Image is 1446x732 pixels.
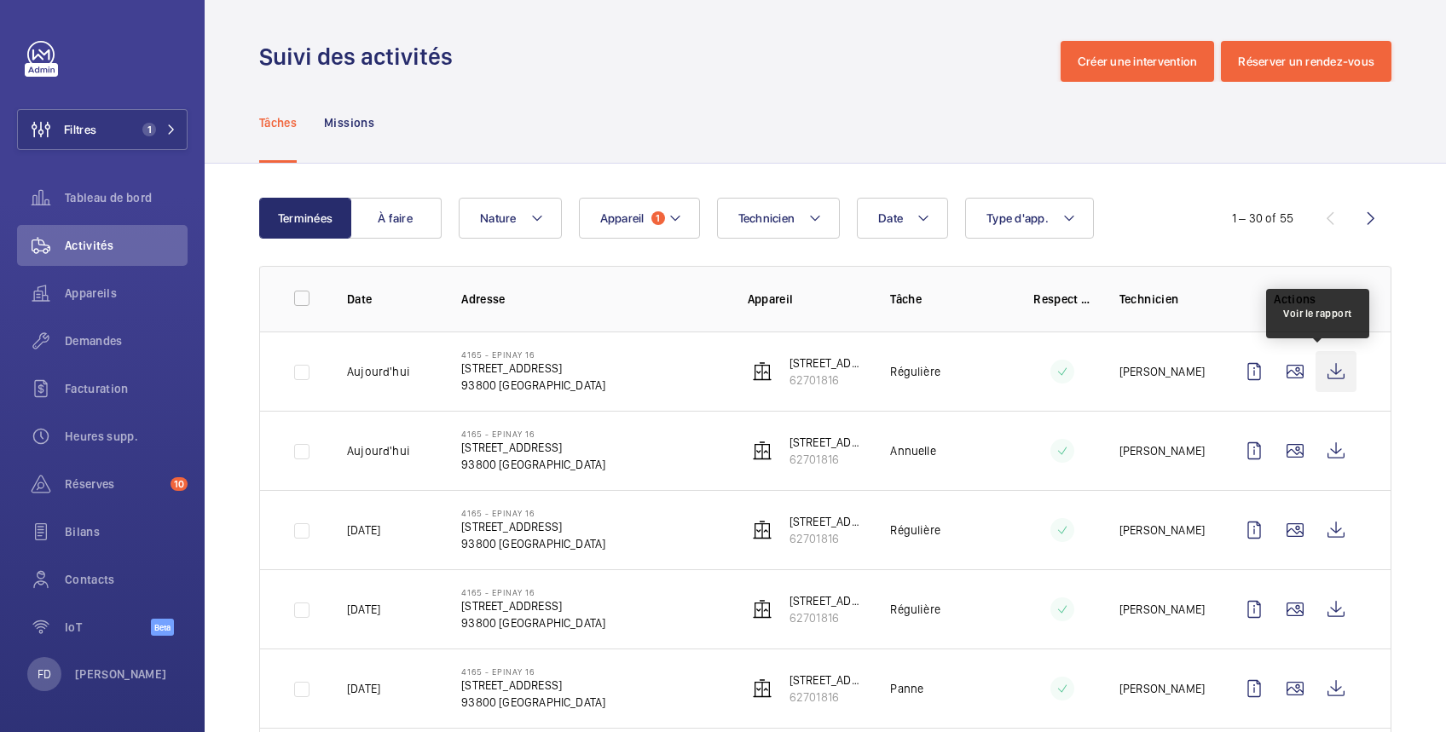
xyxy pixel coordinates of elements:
[17,109,188,150] button: Filtres1
[461,349,605,360] p: 4165 - EPINAY 16
[890,442,935,459] p: Annuelle
[651,211,665,225] span: 1
[347,291,434,308] p: Date
[65,428,188,445] span: Heures supp.
[461,360,605,377] p: [STREET_ADDRESS]
[461,518,605,535] p: [STREET_ADDRESS]
[65,380,188,397] span: Facturation
[461,614,605,631] p: 93800 [GEOGRAPHIC_DATA]
[790,609,864,626] p: 62701816
[151,619,174,636] span: Beta
[890,680,923,697] p: Panne
[142,123,156,136] span: 1
[480,211,517,225] span: Nature
[461,377,605,394] p: 93800 [GEOGRAPHIC_DATA]
[259,41,463,72] h1: Suivi des activités
[1119,363,1205,380] p: [PERSON_NAME]
[259,114,297,131] p: Tâches
[461,666,605,677] p: 4165 - EPINAY 16
[347,522,380,539] p: [DATE]
[890,291,1006,308] p: Tâche
[790,513,864,530] p: [STREET_ADDRESS]
[1234,291,1356,308] p: Actions
[752,599,772,620] img: elevator.svg
[347,442,410,459] p: Aujourd'hui
[1061,41,1215,82] button: Créer une intervention
[1221,41,1391,82] button: Réserver un rendez-vous
[1119,442,1205,459] p: [PERSON_NAME]
[1119,522,1205,539] p: [PERSON_NAME]
[752,441,772,461] img: elevator.svg
[790,689,864,706] p: 62701816
[748,291,864,308] p: Appareil
[259,198,351,239] button: Terminées
[878,211,903,225] span: Date
[1119,680,1205,697] p: [PERSON_NAME]
[790,451,864,468] p: 62701816
[38,666,51,683] p: FD
[1033,291,1092,308] p: Respect délai
[790,354,864,372] p: [STREET_ADDRESS]
[857,198,948,239] button: Date
[65,476,164,493] span: Réserves
[347,363,410,380] p: Aujourd'hui
[75,666,167,683] p: [PERSON_NAME]
[347,680,380,697] p: [DATE]
[752,361,772,382] img: elevator.svg
[890,522,940,539] p: Régulière
[347,601,380,618] p: [DATE]
[65,189,188,206] span: Tableau de bord
[461,535,605,552] p: 93800 [GEOGRAPHIC_DATA]
[717,198,841,239] button: Technicien
[790,530,864,547] p: 62701816
[752,520,772,540] img: elevator.svg
[65,332,188,349] span: Demandes
[965,198,1094,239] button: Type d'app.
[65,571,188,588] span: Contacts
[65,619,151,636] span: IoT
[790,592,864,609] p: [STREET_ADDRESS]
[579,198,700,239] button: Appareil1
[461,429,605,439] p: 4165 - EPINAY 16
[738,211,795,225] span: Technicien
[752,678,772,699] img: elevator.svg
[890,363,940,380] p: Régulière
[461,439,605,456] p: [STREET_ADDRESS]
[1119,291,1206,308] p: Technicien
[171,477,188,491] span: 10
[986,211,1049,225] span: Type d'app.
[64,121,96,138] span: Filtres
[350,198,442,239] button: À faire
[1283,306,1352,321] div: Voir le rapport
[790,434,864,451] p: [STREET_ADDRESS]
[65,237,188,254] span: Activités
[65,523,188,540] span: Bilans
[1232,210,1293,227] div: 1 – 30 of 55
[461,456,605,473] p: 93800 [GEOGRAPHIC_DATA]
[890,601,940,618] p: Régulière
[461,597,605,614] p: [STREET_ADDRESS]
[600,211,645,225] span: Appareil
[461,291,720,308] p: Adresse
[461,677,605,694] p: [STREET_ADDRESS]
[790,372,864,389] p: 62701816
[324,114,374,131] p: Missions
[461,587,605,597] p: 4165 - EPINAY 16
[790,671,864,689] p: [STREET_ADDRESS]
[461,508,605,518] p: 4165 - EPINAY 16
[65,285,188,302] span: Appareils
[461,694,605,711] p: 93800 [GEOGRAPHIC_DATA]
[1119,601,1205,618] p: [PERSON_NAME]
[459,198,562,239] button: Nature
